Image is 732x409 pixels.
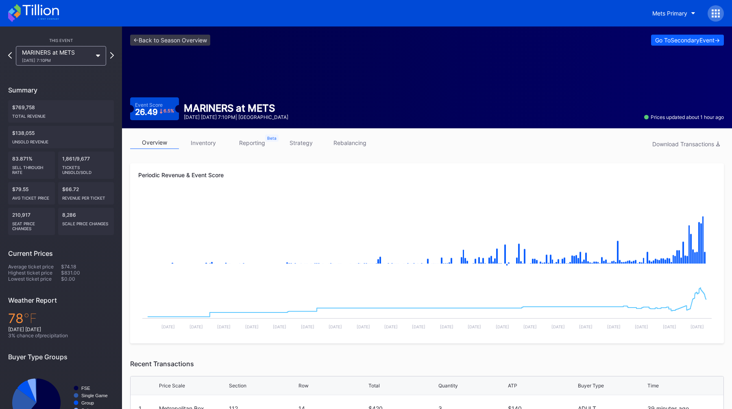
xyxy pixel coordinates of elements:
text: [DATE] [663,324,676,329]
text: [DATE] [551,324,565,329]
div: 26.49 [135,108,174,116]
div: Time [647,383,659,389]
div: Buyer Type Groups [8,353,114,361]
div: Summary [8,86,114,94]
div: Section [229,383,246,389]
a: rebalancing [325,136,374,149]
text: [DATE] [691,324,704,329]
div: scale price changes [62,218,110,226]
button: Mets Primary [646,6,701,21]
div: Total Revenue [12,110,110,119]
div: [DATE] 7:10PM [22,58,92,63]
text: [DATE] [301,324,314,329]
text: Single Game [81,393,108,398]
div: Current Prices [8,249,114,257]
a: reporting [228,136,277,149]
text: [DATE] [329,324,342,329]
span: ℉ [24,310,37,326]
text: [DATE] [523,324,537,329]
text: [DATE] [468,324,481,329]
div: $0.00 [61,276,114,282]
div: Sell Through Rate [12,162,51,175]
text: [DATE] [190,324,203,329]
div: Periodic Revenue & Event Score [138,172,716,178]
text: [DATE] [273,324,286,329]
a: inventory [179,136,228,149]
div: Revenue per ticket [62,192,110,200]
text: [DATE] [412,324,425,329]
div: MARINERS at METS [22,49,92,63]
div: $831.00 [61,270,114,276]
div: Go To Secondary Event -> [655,37,720,44]
div: Recent Transactions [130,360,724,368]
div: Price Scale [159,383,185,389]
text: [DATE] [496,324,509,329]
div: Event Score [135,102,163,108]
div: Download Transactions [652,141,720,147]
div: Quantity [438,383,458,389]
svg: Chart title [138,274,716,335]
text: FSE [81,386,90,391]
div: Tickets Unsold/Sold [62,162,110,175]
div: Buyer Type [578,383,604,389]
div: 3 % chance of precipitation [8,332,114,339]
text: [DATE] [161,324,175,329]
div: 78 [8,310,114,326]
div: $66.72 [58,182,114,204]
div: [DATE] [DATE] [8,326,114,332]
div: [DATE] [DATE] 7:10PM | [GEOGRAPHIC_DATA] [184,114,288,120]
div: Avg ticket price [12,192,51,200]
a: overview [130,136,179,149]
div: ATP [508,383,517,389]
div: $138,055 [8,126,114,148]
button: Go ToSecondaryEvent-> [651,35,724,46]
text: [DATE] [635,324,648,329]
text: [DATE] [384,324,398,329]
div: MARINERS at METS [184,102,288,114]
text: [DATE] [357,324,370,329]
div: Unsold Revenue [12,136,110,144]
button: Download Transactions [648,139,724,150]
div: Average ticket price [8,264,61,270]
div: $74.18 [61,264,114,270]
div: Prices updated about 1 hour ago [644,114,724,120]
div: 210,917 [8,208,55,235]
text: [DATE] [607,324,621,329]
text: [DATE] [440,324,453,329]
svg: Chart title [138,193,716,274]
div: Highest ticket price [8,270,61,276]
div: seat price changes [12,218,51,231]
div: Mets Primary [652,10,687,17]
div: $79.55 [8,182,55,204]
div: Lowest ticket price [8,276,61,282]
a: strategy [277,136,325,149]
text: Group [81,400,94,405]
div: $769,758 [8,100,114,123]
text: [DATE] [579,324,593,329]
text: [DATE] [245,324,259,329]
div: 6.5 % [163,109,174,113]
div: 83.871% [8,152,55,179]
div: 8,286 [58,208,114,235]
div: Row [298,383,309,389]
text: [DATE] [217,324,231,329]
div: Total [368,383,380,389]
div: 1,861/9,677 [58,152,114,179]
div: This Event [8,38,114,43]
a: <-Back to Season Overview [130,35,210,46]
div: Weather Report [8,296,114,304]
